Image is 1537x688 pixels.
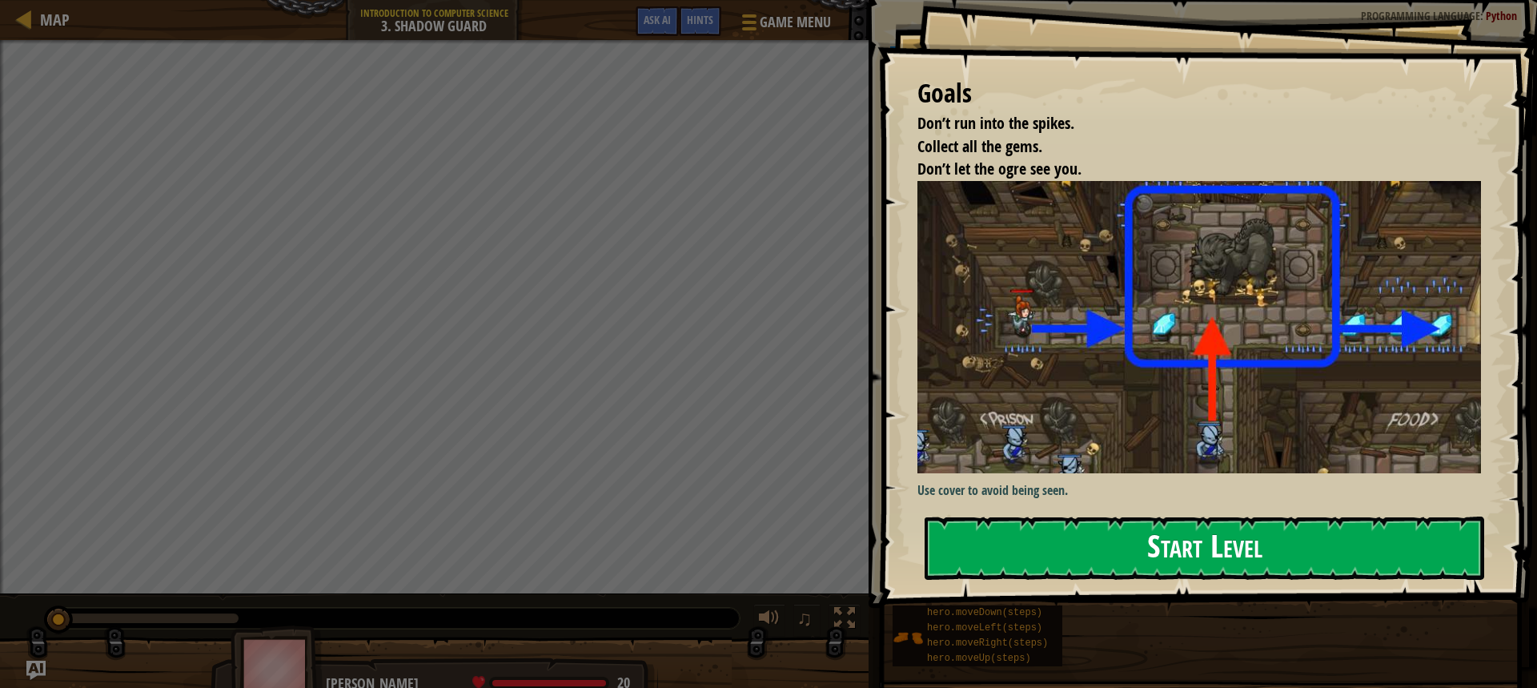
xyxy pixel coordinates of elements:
[925,517,1484,580] button: Start Level
[636,6,679,36] button: Ask AI
[753,604,785,637] button: Adjust volume
[32,9,70,30] a: Map
[897,135,1477,159] li: Collect all the gems.
[40,9,70,30] span: Map
[729,6,841,44] button: Game Menu
[793,604,821,637] button: ♫
[917,75,1481,112] div: Goals
[26,661,46,680] button: Ask AI
[829,604,861,637] button: Toggle fullscreen
[917,181,1493,473] img: Shadow guard
[927,653,1031,664] span: hero.moveUp(steps)
[897,112,1477,135] li: Don’t run into the spikes.
[644,12,671,27] span: Ask AI
[897,158,1477,181] li: Don’t let the ogre see you.
[927,638,1048,649] span: hero.moveRight(steps)
[760,12,831,33] span: Game Menu
[917,112,1074,134] span: Don’t run into the spikes.
[917,158,1082,179] span: Don’t let the ogre see you.
[797,606,813,630] span: ♫
[687,12,713,27] span: Hints
[917,135,1042,157] span: Collect all the gems.
[917,481,1493,500] p: Use cover to avoid being seen.
[893,622,923,653] img: portrait.png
